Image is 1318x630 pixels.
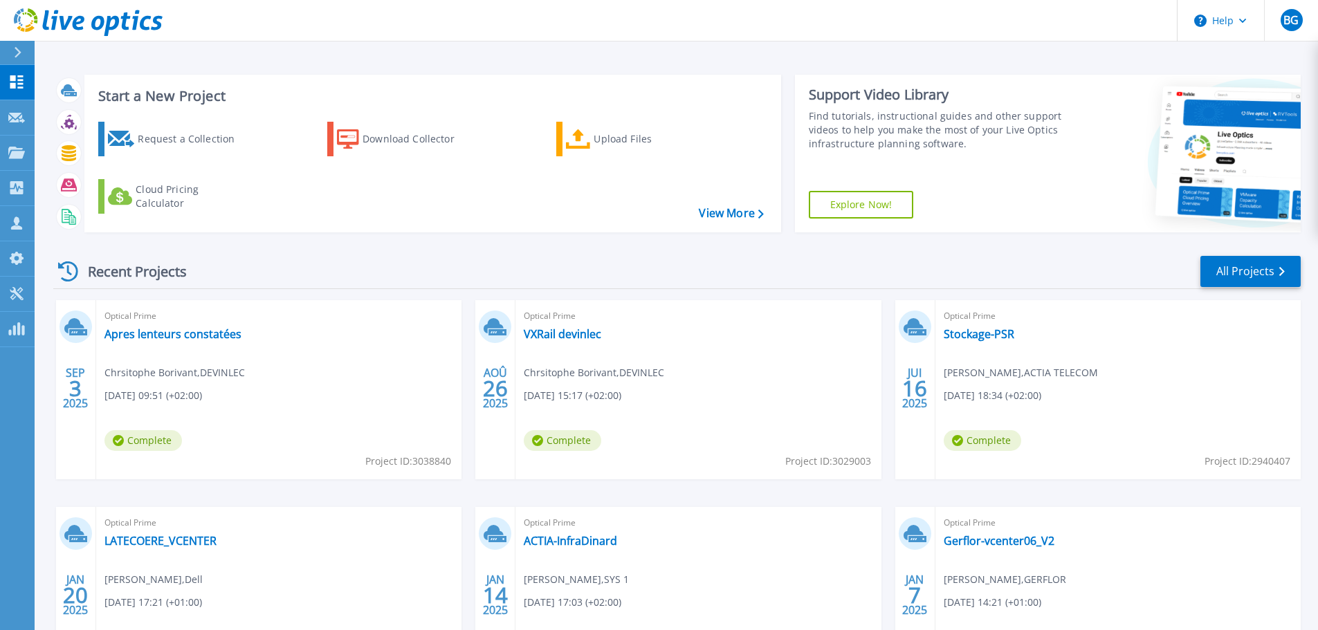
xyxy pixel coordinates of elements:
[482,570,509,620] div: JAN 2025
[104,308,453,324] span: Optical Prime
[104,534,217,548] a: LATECOERE_VCENTER
[98,89,763,104] h3: Start a New Project
[136,183,246,210] div: Cloud Pricing Calculator
[365,454,451,469] span: Project ID: 3038840
[944,534,1054,548] a: Gerflor-vcenter06_V2
[1283,15,1299,26] span: BG
[483,382,508,394] span: 26
[524,515,872,530] span: Optical Prime
[98,122,253,156] a: Request a Collection
[902,382,927,394] span: 16
[104,572,203,587] span: [PERSON_NAME] , Dell
[944,388,1041,403] span: [DATE] 18:34 (+02:00)
[556,122,711,156] a: Upload Files
[104,430,182,451] span: Complete
[1200,256,1301,287] a: All Projects
[594,125,704,153] div: Upload Files
[62,570,89,620] div: JAN 2025
[809,86,1067,104] div: Support Video Library
[524,430,601,451] span: Complete
[138,125,248,153] div: Request a Collection
[809,109,1067,151] div: Find tutorials, instructional guides and other support videos to help you make the most of your L...
[363,125,473,153] div: Download Collector
[327,122,482,156] a: Download Collector
[901,570,928,620] div: JAN 2025
[944,595,1041,610] span: [DATE] 14:21 (+01:00)
[53,254,205,288] div: Recent Projects
[62,363,89,414] div: SEP 2025
[63,589,88,601] span: 20
[524,534,617,548] a: ACTIA-InfraDinard
[944,327,1014,341] a: Stockage-PSR
[482,363,509,414] div: AOÛ 2025
[483,589,508,601] span: 14
[785,454,871,469] span: Project ID: 3029003
[524,572,629,587] span: [PERSON_NAME] , SYS 1
[1205,454,1290,469] span: Project ID: 2940407
[944,308,1292,324] span: Optical Prime
[69,382,82,394] span: 3
[104,327,241,341] a: Apres lenteurs constatées
[104,595,202,610] span: [DATE] 17:21 (+01:00)
[104,515,453,530] span: Optical Prime
[524,365,664,380] span: Chrsitophe Borivant , DEVINLEC
[524,327,601,341] a: VXRail devinlec
[104,388,202,403] span: [DATE] 09:51 (+02:00)
[901,363,928,414] div: JUI 2025
[908,589,921,601] span: 7
[98,179,253,214] a: Cloud Pricing Calculator
[524,388,621,403] span: [DATE] 15:17 (+02:00)
[809,191,914,219] a: Explore Now!
[524,595,621,610] span: [DATE] 17:03 (+02:00)
[104,365,245,380] span: Chrsitophe Borivant , DEVINLEC
[944,430,1021,451] span: Complete
[699,207,763,220] a: View More
[944,365,1098,380] span: [PERSON_NAME] , ACTIA TELECOM
[524,308,872,324] span: Optical Prime
[944,515,1292,530] span: Optical Prime
[944,572,1066,587] span: [PERSON_NAME] , GERFLOR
